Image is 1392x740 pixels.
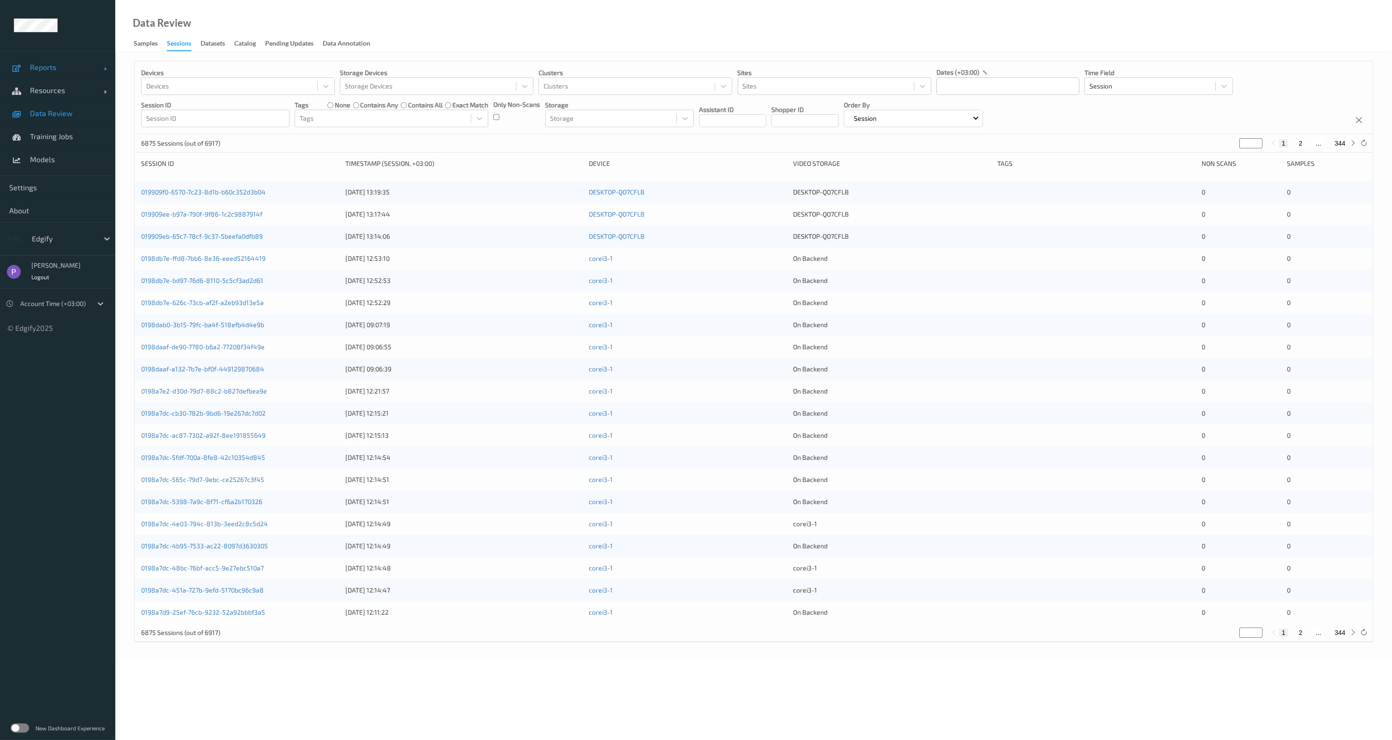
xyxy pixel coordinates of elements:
span: 0 [1287,409,1291,417]
div: [DATE] 12:14:48 [345,564,583,573]
p: Order By [844,100,983,110]
span: 0 [1202,409,1205,417]
div: [DATE] 12:14:51 [345,497,583,506]
div: [DATE] 12:11:22 [345,608,583,617]
p: 6875 Sessions (out of 6917) [141,139,220,148]
a: corei3-1 [589,498,613,505]
div: On Backend [793,320,991,329]
button: 1 [1279,628,1288,637]
a: 019909eb-65c7-78cf-9c37-5beefa0dfb89 [141,232,263,240]
a: 0198db7e-bd97-76d6-8110-5c5cf3ad2d61 [141,276,263,284]
a: Data Annotation [323,37,379,50]
div: [DATE] 12:15:21 [345,409,583,418]
a: 0198a7d9-25ef-76cb-9232-52a92bbbf3a5 [141,608,265,616]
div: corei3-1 [793,519,991,529]
div: Samples [1287,159,1366,168]
div: corei3-1 [793,586,991,595]
div: On Backend [793,254,991,263]
a: corei3-1 [589,608,613,616]
p: Storage [545,100,694,110]
span: 0 [1287,276,1291,284]
div: [DATE] 13:17:44 [345,210,583,219]
div: Data Annotation [323,39,370,50]
div: Catalog [234,39,256,50]
div: DESKTOP-QO7CFLB [793,188,991,197]
button: 344 [1332,628,1348,637]
div: corei3-1 [793,564,991,573]
a: 0198db7e-ffd8-7bb6-8e36-eeed52164419 [141,254,266,262]
p: Clusters [539,68,732,77]
div: [DATE] 12:53:10 [345,254,583,263]
a: corei3-1 [589,321,613,329]
p: Devices [141,68,335,77]
a: 0198dab0-3b15-79fc-ba4f-518efb4d4e9b [141,321,264,329]
div: [DATE] 12:14:49 [345,541,583,551]
a: DESKTOP-QO7CFLB [589,232,645,240]
span: 0 [1287,608,1291,616]
span: 0 [1287,586,1291,594]
div: On Backend [793,364,991,374]
span: 0 [1287,520,1291,528]
a: 0198a7e2-d30d-79d7-88c2-b827defbea9e [141,387,267,395]
span: 0 [1287,365,1291,373]
p: Storage Devices [340,68,533,77]
a: corei3-1 [589,453,613,461]
p: Session [851,114,880,123]
p: Assistant ID [699,105,766,114]
div: [DATE] 12:52:29 [345,298,583,307]
div: On Backend [793,453,991,462]
a: corei3-1 [589,387,613,395]
span: 0 [1202,520,1205,528]
div: [DATE] 09:06:39 [345,364,583,374]
a: 0198daaf-a132-7b7e-bf0f-449129870684 [141,365,264,373]
a: Samples [134,37,167,50]
button: ... [1313,139,1324,147]
span: 0 [1202,431,1205,439]
a: 0198a7dc-565c-79d7-9ebc-ce25267c3f45 [141,476,264,483]
span: 0 [1202,608,1205,616]
p: Time Field [1084,68,1233,77]
div: Pending Updates [265,39,314,50]
a: corei3-1 [589,520,613,528]
div: Non Scans [1202,159,1281,168]
div: [DATE] 12:14:51 [345,475,583,484]
div: On Backend [793,409,991,418]
a: 0198a7dc-cb30-782b-9bd6-19e267dc7d02 [141,409,266,417]
a: corei3-1 [589,564,613,572]
div: [DATE] 12:15:13 [345,431,583,440]
span: 0 [1202,210,1205,218]
a: 0198a7dc-451a-727b-9efd-5170bc96c9a8 [141,586,264,594]
div: Data Review [133,18,191,28]
a: 0198a7dc-4e03-794c-813b-3eed2c8c5d24 [141,520,268,528]
a: corei3-1 [589,542,613,550]
div: On Backend [793,541,991,551]
span: 0 [1287,188,1291,196]
div: Timestamp (Session, +03:00) [345,159,583,168]
div: Sessions [167,39,191,51]
div: On Backend [793,298,991,307]
a: corei3-1 [589,276,613,284]
p: Sites [738,68,931,77]
p: dates (+03:00) [936,68,979,77]
div: On Backend [793,276,991,285]
span: 0 [1202,387,1205,395]
div: Tags [997,159,1195,168]
a: Datasets [201,37,234,50]
a: corei3-1 [589,476,613,483]
span: 0 [1202,564,1205,572]
div: On Backend [793,342,991,352]
span: 0 [1202,476,1205,483]
span: 0 [1287,476,1291,483]
div: [DATE] 12:14:47 [345,586,583,595]
span: 0 [1287,387,1291,395]
a: 019909f0-6570-7c23-8d1b-b60c352d3b04 [141,188,266,196]
a: Catalog [234,37,265,50]
span: 0 [1287,564,1291,572]
button: ... [1313,628,1324,637]
p: Session ID [141,100,290,110]
span: 0 [1202,188,1205,196]
span: 0 [1202,586,1205,594]
label: contains any [360,100,398,110]
div: DESKTOP-QO7CFLB [793,210,991,219]
p: Tags [295,100,308,110]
